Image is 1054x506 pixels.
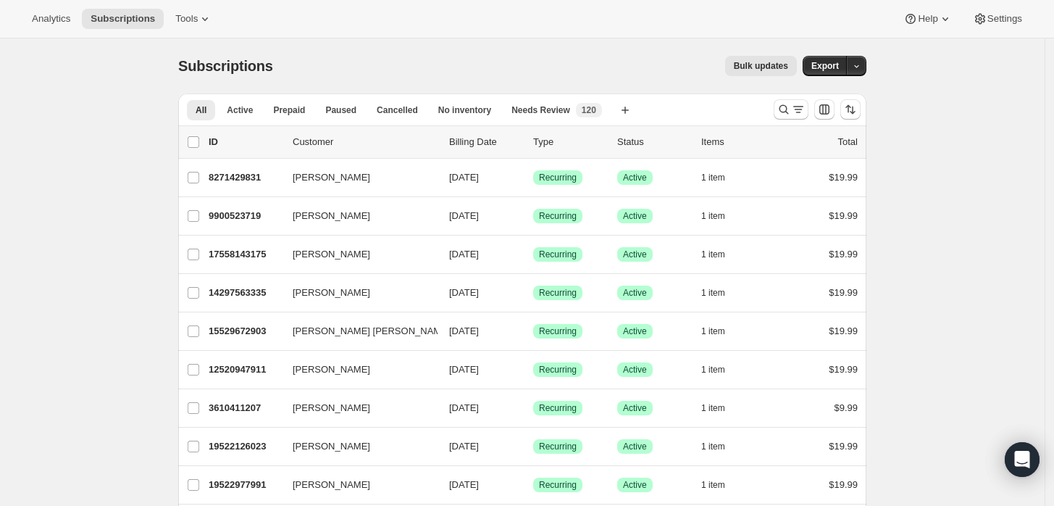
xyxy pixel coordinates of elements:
[449,325,479,336] span: [DATE]
[614,100,637,120] button: Create new view
[209,286,281,300] p: 14297563335
[284,204,429,228] button: [PERSON_NAME]
[377,104,418,116] span: Cancelled
[284,397,429,420] button: [PERSON_NAME]
[293,439,370,454] span: [PERSON_NAME]
[449,364,479,375] span: [DATE]
[209,321,858,341] div: 15529672903[PERSON_NAME] [PERSON_NAME][DATE]SuccessRecurringSuccessActive1 item$19.99
[449,135,522,149] p: Billing Date
[91,13,155,25] span: Subscriptions
[623,364,647,376] span: Active
[284,358,429,381] button: [PERSON_NAME]
[829,364,858,375] span: $19.99
[284,473,429,497] button: [PERSON_NAME]
[623,249,647,260] span: Active
[539,287,577,299] span: Recurring
[209,398,858,418] div: 3610411207[PERSON_NAME][DATE]SuccessRecurringSuccessActive1 item$9.99
[701,479,725,491] span: 1 item
[774,99,808,120] button: Search and filter results
[539,325,577,337] span: Recurring
[701,135,774,149] div: Items
[209,244,858,265] div: 17558143175[PERSON_NAME][DATE]SuccessRecurringSuccessActive1 item$19.99
[449,172,479,183] span: [DATE]
[209,170,281,185] p: 8271429831
[284,435,429,458] button: [PERSON_NAME]
[209,135,281,149] p: ID
[293,362,370,377] span: [PERSON_NAME]
[325,104,356,116] span: Paused
[582,104,596,116] span: 120
[623,479,647,491] span: Active
[284,281,429,304] button: [PERSON_NAME]
[829,287,858,298] span: $19.99
[623,441,647,452] span: Active
[701,325,725,337] span: 1 item
[701,398,741,418] button: 1 item
[82,9,164,29] button: Subscriptions
[701,287,725,299] span: 1 item
[511,104,570,116] span: Needs Review
[209,247,281,262] p: 17558143175
[617,135,690,149] p: Status
[623,172,647,183] span: Active
[293,478,370,492] span: [PERSON_NAME]
[449,441,479,452] span: [DATE]
[701,321,741,341] button: 1 item
[701,172,725,183] span: 1 item
[293,135,438,149] p: Customer
[895,9,961,29] button: Help
[533,135,606,149] div: Type
[829,325,858,336] span: $19.99
[293,401,370,415] span: [PERSON_NAME]
[829,210,858,221] span: $19.99
[539,441,577,452] span: Recurring
[623,287,647,299] span: Active
[623,402,647,414] span: Active
[701,475,741,495] button: 1 item
[209,401,281,415] p: 3610411207
[539,172,577,183] span: Recurring
[449,210,479,221] span: [DATE]
[701,283,741,303] button: 1 item
[701,402,725,414] span: 1 item
[734,60,788,72] span: Bulk updates
[209,135,858,149] div: IDCustomerBilling DateTypeStatusItemsTotal
[834,402,858,413] span: $9.99
[701,167,741,188] button: 1 item
[701,364,725,376] span: 1 item
[449,479,479,490] span: [DATE]
[284,166,429,189] button: [PERSON_NAME]
[829,479,858,490] span: $19.99
[1005,442,1040,477] div: Open Intercom Messenger
[725,56,797,76] button: Bulk updates
[539,249,577,260] span: Recurring
[449,402,479,413] span: [DATE]
[209,324,281,339] p: 15529672903
[209,360,858,380] div: 12520947911[PERSON_NAME][DATE]SuccessRecurringSuccessActive1 item$19.99
[209,362,281,377] p: 12520947911
[209,283,858,303] div: 14297563335[PERSON_NAME][DATE]SuccessRecurringSuccessActive1 item$19.99
[209,209,281,223] p: 9900523719
[293,324,450,339] span: [PERSON_NAME] [PERSON_NAME]
[623,325,647,337] span: Active
[209,439,281,454] p: 19522126023
[32,13,70,25] span: Analytics
[539,479,577,491] span: Recurring
[449,287,479,298] span: [DATE]
[987,13,1022,25] span: Settings
[838,135,858,149] p: Total
[701,206,741,226] button: 1 item
[918,13,937,25] span: Help
[284,320,429,343] button: [PERSON_NAME] [PERSON_NAME]
[539,402,577,414] span: Recurring
[293,247,370,262] span: [PERSON_NAME]
[964,9,1031,29] button: Settings
[829,441,858,452] span: $19.99
[840,99,861,120] button: Sort the results
[209,206,858,226] div: 9900523719[PERSON_NAME][DATE]SuccessRecurringSuccessActive1 item$19.99
[209,436,858,457] div: 19522126023[PERSON_NAME][DATE]SuccessRecurringSuccessActive1 item$19.99
[701,244,741,265] button: 1 item
[814,99,835,120] button: Customize table column order and visibility
[175,13,198,25] span: Tools
[539,210,577,222] span: Recurring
